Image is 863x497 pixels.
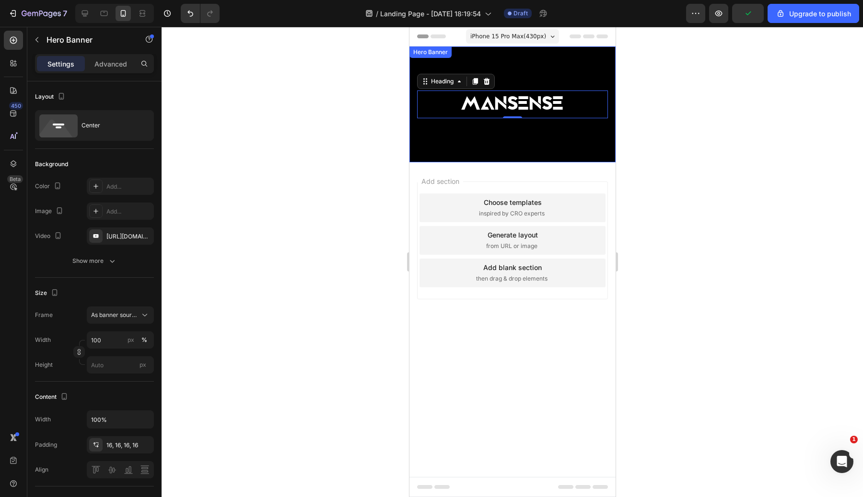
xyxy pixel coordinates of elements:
div: Upgrade to publish [776,9,851,19]
label: Height [35,361,53,369]
button: px [139,334,150,346]
div: Size [35,287,60,300]
div: Show more [72,256,117,266]
div: Layout [35,90,67,103]
p: Advanced [94,59,127,69]
span: Landing Page - [DATE] 18:19:54 [380,9,481,19]
div: Add... [106,207,152,216]
button: Show more [35,252,154,270]
input: px% [87,331,154,349]
p: Hero Banner [47,34,128,45]
div: Color [35,180,63,193]
div: Content [35,391,70,404]
div: px [128,336,134,344]
p: Settings [47,59,74,69]
p: 7 [63,8,67,19]
span: px [140,361,146,368]
iframe: Intercom live chat [830,450,853,473]
div: Align [35,465,48,474]
span: / [376,9,378,19]
div: [URL][DOMAIN_NAME] [106,232,152,241]
button: As banner source [87,306,154,324]
div: Padding [35,441,57,449]
button: % [125,334,137,346]
input: Auto [87,411,153,428]
button: Upgrade to publish [768,4,859,23]
label: Frame [35,311,53,319]
span: Draft [513,9,528,18]
label: Width [35,336,51,344]
input: px [87,356,154,373]
div: Image [35,205,65,218]
div: Width [35,415,51,424]
div: 450 [9,102,23,110]
div: Add... [106,182,152,191]
iframe: Design area [409,27,616,497]
span: As banner source [91,311,138,319]
button: 7 [4,4,71,23]
div: % [141,336,147,344]
div: Center [82,114,140,136]
span: 1 [850,436,858,443]
div: Beta [7,175,23,183]
div: 16, 16, 16, 16 [106,441,152,450]
div: Video [35,230,64,243]
div: Undo/Redo [181,4,220,23]
div: Background [35,160,68,169]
